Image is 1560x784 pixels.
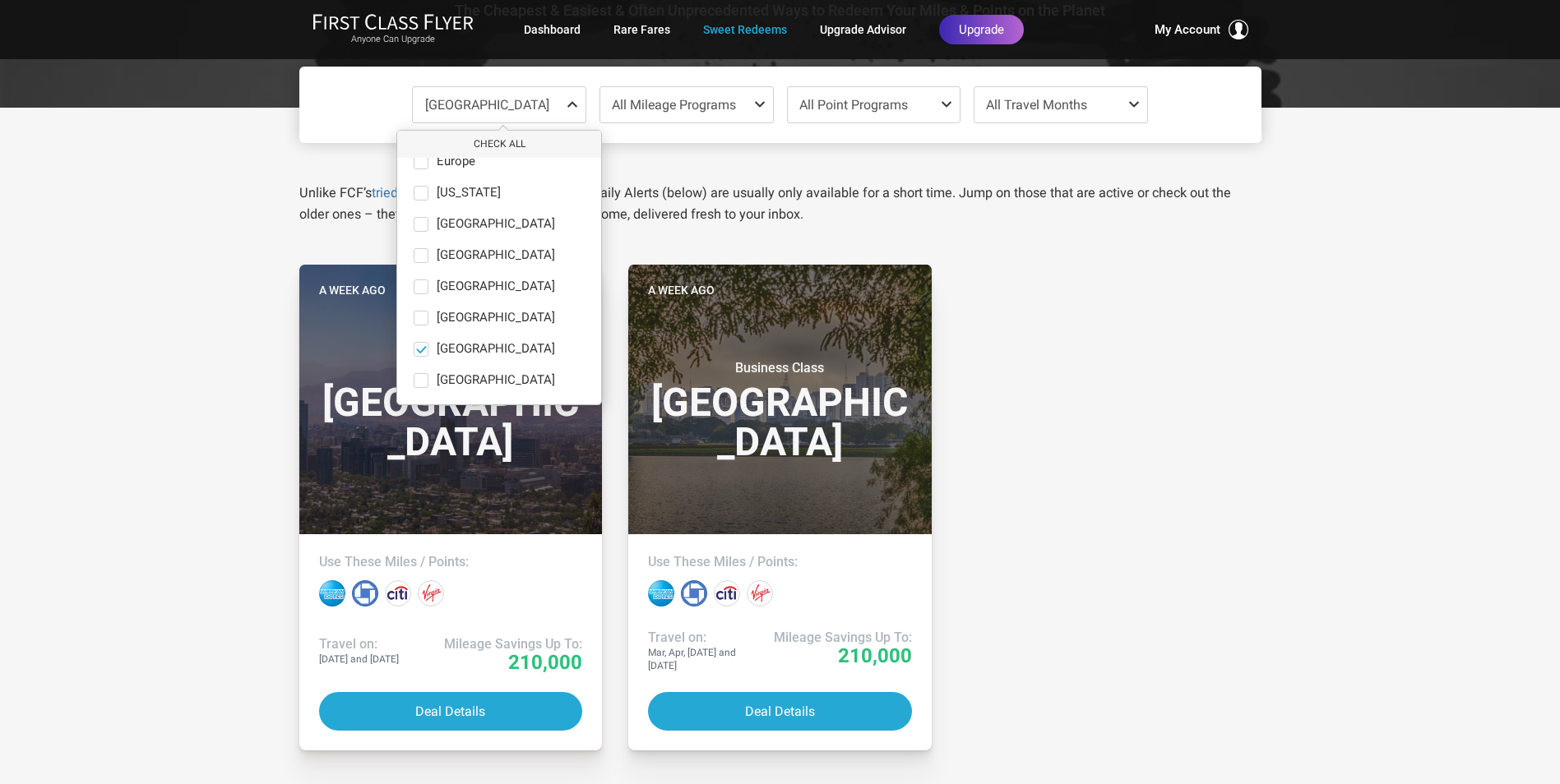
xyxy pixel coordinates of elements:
[437,186,501,201] span: [US_STATE]
[648,692,912,731] button: Deal Details
[648,580,674,606] div: Amex points
[703,15,787,44] a: Sweet Redeems
[437,373,555,388] span: [GEOGRAPHIC_DATA]
[372,185,563,201] a: tried and true upgrade strategies
[397,131,601,158] button: Check All
[319,281,386,299] time: A week ago
[986,97,1087,113] span: All Travel Months
[319,554,583,570] h4: Use These Miles / Points:
[299,182,1261,225] p: Unlike FCF’s , our Daily Alerts (below) are usually only available for a short time. Jump on thos...
[820,15,906,44] a: Upgrade Advisor
[1155,20,1220,39] span: My Account
[425,97,549,113] span: [GEOGRAPHIC_DATA]
[681,580,707,606] div: Chase points
[437,217,555,232] span: [GEOGRAPHIC_DATA]
[352,580,378,606] div: Chase points
[648,554,912,570] h4: Use These Miles / Points:
[1155,20,1248,39] button: My Account
[299,265,603,750] a: A week agoBusiness Class[GEOGRAPHIC_DATA]Use These Miles / Points:Travel on:[DATE] and [DATE]Mile...
[319,580,345,606] div: Amex points
[648,281,715,299] time: A week ago
[613,15,670,44] a: Rare Fares
[524,15,581,44] a: Dashboard
[714,580,740,606] div: Citi points
[418,580,444,606] div: Virgin Atlantic miles
[437,279,555,294] span: [GEOGRAPHIC_DATA]
[437,342,555,357] span: [GEOGRAPHIC_DATA]
[648,360,912,462] h3: [GEOGRAPHIC_DATA]
[312,34,474,45] small: Anyone Can Upgrade
[312,13,474,30] img: First Class Flyer
[437,248,555,263] span: [GEOGRAPHIC_DATA]
[939,15,1024,44] a: Upgrade
[747,580,773,606] div: Virgin Atlantic miles
[348,360,553,376] small: Business Class
[385,580,411,606] div: Citi points
[319,360,583,462] h3: [GEOGRAPHIC_DATA]
[437,154,475,169] span: Europe
[319,692,583,731] button: Deal Details
[312,13,474,46] a: First Class FlyerAnyone Can Upgrade
[437,311,555,325] span: [GEOGRAPHIC_DATA]
[628,265,932,750] a: A week agoBusiness Class[GEOGRAPHIC_DATA]Use These Miles / Points:Travel on:Mar, Apr, [DATE] and ...
[799,97,908,113] span: All Point Programs
[677,360,882,376] small: Business Class
[612,97,736,113] span: All Mileage Programs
